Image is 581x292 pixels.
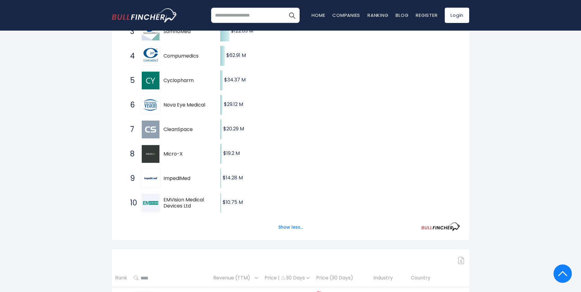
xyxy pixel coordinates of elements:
span: EMVision Medical Devices Ltd [163,197,210,210]
a: Login [445,8,469,23]
span: Nova Eye Medical [163,102,210,108]
text: $20.29 M [223,125,244,132]
a: Go to homepage [112,8,177,22]
span: Compumedics [163,53,210,59]
th: Rank [112,269,130,287]
span: Micro-X [163,151,210,157]
img: ImpediMed [142,170,159,187]
img: Micro-X [142,145,159,163]
span: 10 [127,198,133,208]
img: CleanSpace [142,121,159,138]
text: $19.2 M [223,150,240,157]
span: 6 [127,100,133,110]
span: 4 [127,51,133,61]
span: 8 [127,149,133,159]
th: Industry [370,269,407,287]
span: 3 [127,26,133,37]
text: $10.75 M [223,199,243,206]
th: Country [407,269,469,287]
img: Cyclopharm [142,72,159,89]
span: Revenue (TTM) [213,273,253,283]
img: Nova Eye Medical [142,96,159,114]
img: bullfincher logo [112,8,177,22]
button: Search [284,8,300,23]
img: EMVision Medical Devices Ltd [142,194,159,212]
img: Compumedics [142,47,159,65]
a: Companies [332,12,360,18]
span: 9 [127,173,133,184]
span: ImpediMed [163,175,210,182]
a: Blog [396,12,408,18]
span: SomnoMed [163,28,210,35]
a: Register [416,12,437,18]
button: Show less... [275,222,307,232]
div: Price | 30 Days [265,275,309,281]
span: CleanSpace [163,126,210,133]
text: $62.91 M [226,52,246,59]
th: Price (30 Days) [313,269,370,287]
span: Cyclopharm [163,77,210,84]
text: $122.63 M [231,27,253,34]
text: $34.37 M [224,76,246,83]
span: 7 [127,124,133,135]
span: 5 [127,75,133,86]
a: Ranking [367,12,388,18]
img: SomnoMed [142,23,159,40]
text: $29.12 M [224,101,243,108]
text: $14.28 M [223,174,243,181]
a: Home [312,12,325,18]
